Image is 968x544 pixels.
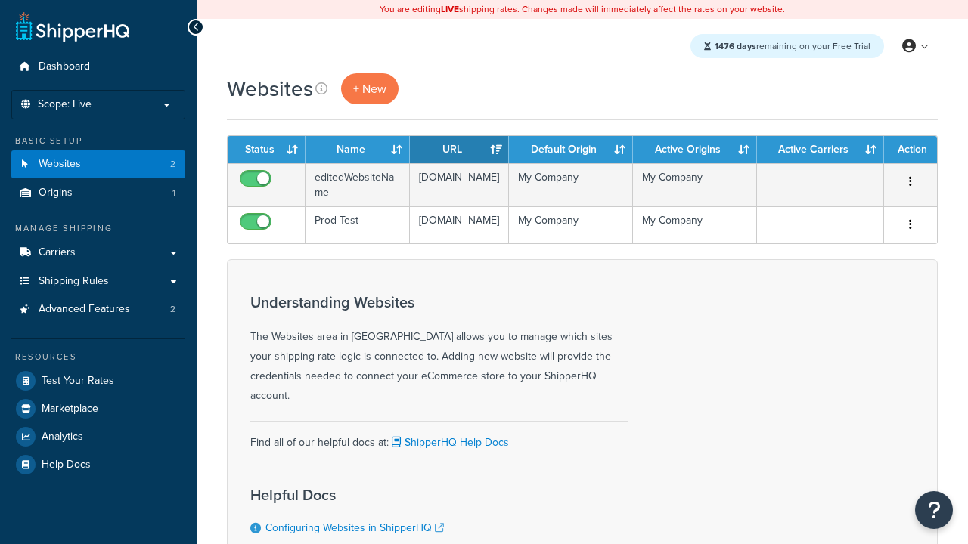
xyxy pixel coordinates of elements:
[172,187,175,199] span: 1
[11,295,185,323] li: Advanced Features
[410,206,509,243] td: [DOMAIN_NAME]
[11,423,185,450] a: Analytics
[11,53,185,81] a: Dashboard
[42,459,91,471] span: Help Docs
[690,34,884,58] div: remaining on your Free Trial
[11,267,185,295] a: Shipping Rules
[915,491,953,529] button: Open Resource Center
[39,158,81,171] span: Websites
[11,179,185,207] li: Origins
[42,375,114,388] span: Test Your Rates
[306,206,410,243] td: Prod Test
[250,487,523,503] h3: Helpful Docs
[441,2,459,16] b: LIVE
[39,187,73,199] span: Origins
[11,395,185,422] a: Marketplace
[509,206,633,243] td: My Company
[757,136,884,163] th: Active Carriers: activate to sort column ascending
[410,163,509,206] td: [DOMAIN_NAME]
[11,351,185,363] div: Resources
[227,74,313,104] h1: Websites
[11,150,185,178] li: Websites
[633,163,757,206] td: My Company
[250,294,628,406] div: The Websites area in [GEOGRAPHIC_DATA] allows you to manage which sites your shipping rate logic ...
[265,520,444,536] a: Configuring Websites in ShipperHQ
[38,98,92,111] span: Scope: Live
[884,136,937,163] th: Action
[306,163,410,206] td: editedWebsiteName
[353,80,386,97] span: + New
[250,421,628,453] div: Find all of our helpful docs at:
[39,303,130,316] span: Advanced Features
[11,367,185,394] a: Test Your Rates
[11,295,185,323] a: Advanced Features 2
[633,136,757,163] th: Active Origins: activate to sort column ascending
[11,451,185,478] a: Help Docs
[11,134,185,147] div: Basic Setup
[39,60,90,73] span: Dashboard
[389,434,509,450] a: ShipperHQ Help Docs
[170,158,175,171] span: 2
[11,222,185,235] div: Manage Shipping
[42,431,83,444] span: Analytics
[306,136,410,163] th: Name: activate to sort column ascending
[228,136,306,163] th: Status: activate to sort column ascending
[42,403,98,416] span: Marketplace
[39,275,109,288] span: Shipping Rules
[410,136,509,163] th: URL: activate to sort column ascending
[39,246,76,259] span: Carriers
[11,239,185,267] a: Carriers
[11,179,185,207] a: Origins 1
[509,136,633,163] th: Default Origin: activate to sort column ascending
[16,11,129,42] a: ShipperHQ Home
[11,150,185,178] a: Websites 2
[633,206,757,243] td: My Company
[715,39,756,53] strong: 1476 days
[341,73,399,104] a: + New
[509,163,633,206] td: My Company
[250,294,628,311] h3: Understanding Websites
[170,303,175,316] span: 2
